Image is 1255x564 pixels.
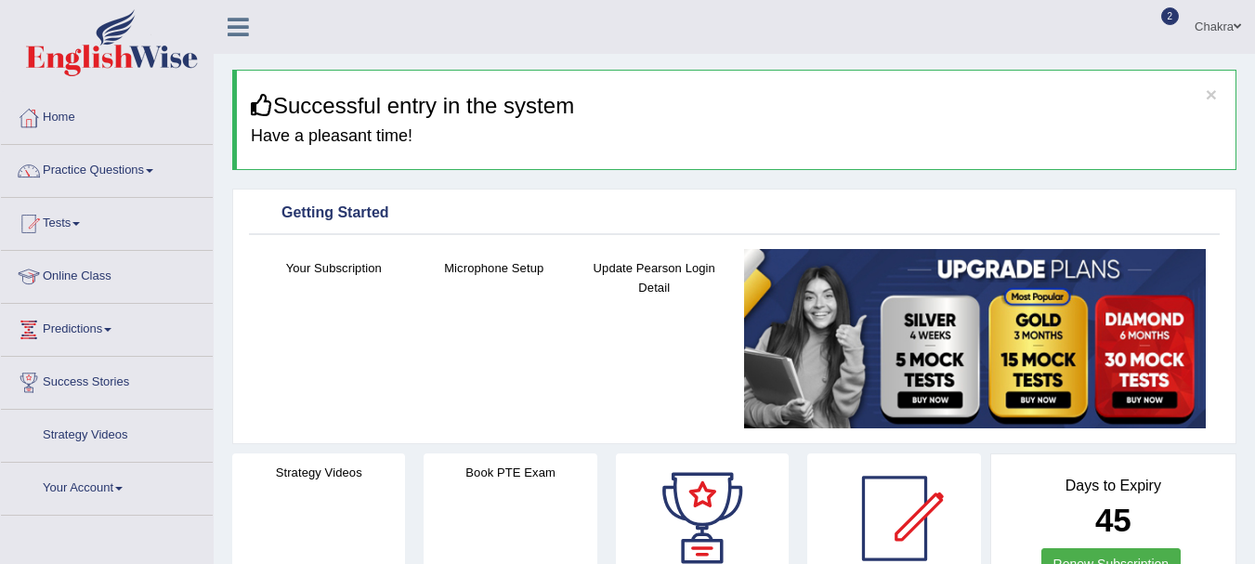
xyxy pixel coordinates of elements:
[1095,502,1131,538] b: 45
[1206,85,1217,104] button: ×
[1,357,213,403] a: Success Stories
[1,145,213,191] a: Practice Questions
[744,249,1207,428] img: small5.jpg
[1,304,213,350] a: Predictions
[263,258,405,278] h4: Your Subscription
[583,258,726,297] h4: Update Pearson Login Detail
[1,92,213,138] a: Home
[1,198,213,244] a: Tests
[1012,478,1215,494] h4: Days to Expiry
[1161,7,1180,25] span: 2
[254,200,1215,228] div: Getting Started
[251,127,1222,146] h4: Have a pleasant time!
[424,258,566,278] h4: Microphone Setup
[1,251,213,297] a: Online Class
[1,410,213,456] a: Strategy Videos
[1,463,213,509] a: Your Account
[424,463,596,482] h4: Book PTE Exam
[232,463,405,482] h4: Strategy Videos
[251,94,1222,118] h3: Successful entry in the system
